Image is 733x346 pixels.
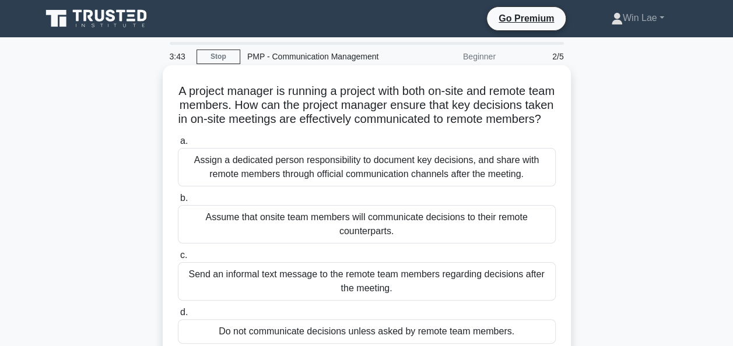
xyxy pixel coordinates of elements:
div: Assume that onsite team members will communicate decisions to their remote counterparts. [178,205,556,243]
div: 3:43 [163,45,197,68]
a: Stop [197,50,240,64]
h5: A project manager is running a project with both on-site and remote team members. How can the pro... [177,84,557,127]
div: 2/5 [503,45,571,68]
div: PMP - Communication Management [240,45,401,68]
span: b. [180,193,188,203]
a: Go Premium [492,11,561,26]
a: Win Lae [583,6,692,30]
div: Beginner [401,45,503,68]
div: Do not communicate decisions unless asked by remote team members. [178,319,556,344]
div: Assign a dedicated person responsibility to document key decisions, and share with remote members... [178,148,556,186]
div: Send an informal text message to the remote team members regarding decisions after the meeting. [178,262,556,301]
span: c. [180,250,187,260]
span: d. [180,307,188,317]
span: a. [180,136,188,146]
